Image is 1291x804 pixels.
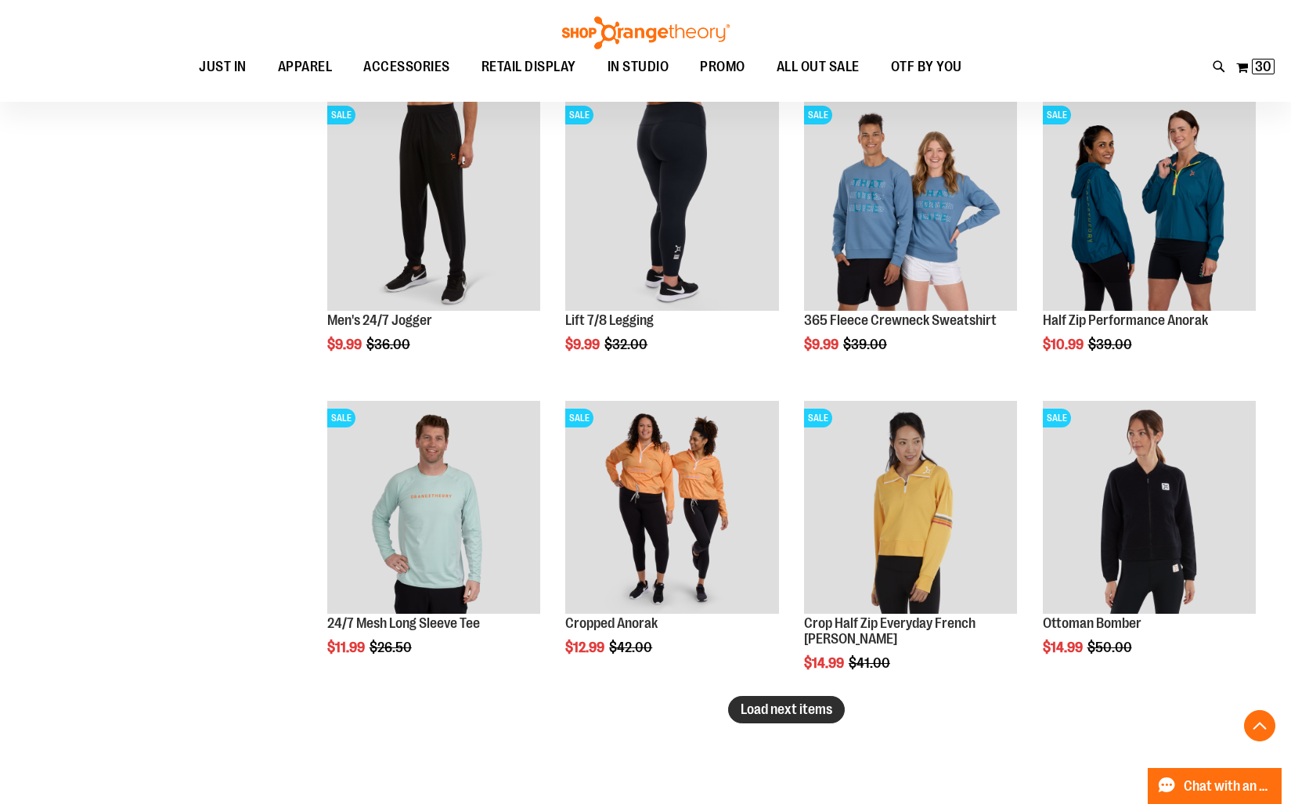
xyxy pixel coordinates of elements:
span: $39.00 [1088,337,1134,352]
a: Half Zip Performance AnorakSALE [1043,98,1256,313]
img: Product image for 24/7 Jogger [327,98,540,311]
img: Half Zip Performance Anorak [1043,98,1256,311]
img: Product image for Crop Half Zip Everyday French Terry Pullover [804,401,1017,614]
span: Load next items [741,701,832,717]
a: Cropped Anorak [565,615,658,631]
span: $36.00 [366,337,413,352]
span: APPAREL [278,49,333,85]
span: $9.99 [804,337,841,352]
span: $9.99 [327,337,364,352]
span: $39.00 [843,337,889,352]
button: Back To Top [1244,710,1275,741]
div: product [557,393,786,695]
span: ALL OUT SALE [777,49,860,85]
span: PROMO [700,49,745,85]
img: Product image for Ottoman Bomber [1043,401,1256,614]
div: product [557,90,786,392]
a: 365 Fleece Crewneck SweatshirtSALE [804,98,1017,313]
span: $41.00 [849,655,893,671]
a: Half Zip Performance Anorak [1043,312,1208,328]
span: $32.00 [604,337,650,352]
span: $42.00 [609,640,655,655]
span: RETAIL DISPLAY [481,49,576,85]
span: $10.99 [1043,337,1086,352]
span: $14.99 [804,655,846,671]
span: SALE [327,409,355,427]
img: Main Image of 1457095 [327,401,540,614]
span: $9.99 [565,337,602,352]
span: JUST IN [199,49,247,85]
span: $50.00 [1087,640,1134,655]
a: Main Image of 1457095SALE [327,401,540,616]
button: Chat with an Expert [1148,768,1282,804]
span: SALE [804,106,832,124]
span: SALE [327,106,355,124]
div: product [1035,90,1264,392]
span: SALE [1043,409,1071,427]
a: 365 Fleece Crewneck Sweatshirt [804,312,997,328]
span: $12.99 [565,640,607,655]
div: product [1035,393,1264,695]
a: Product image for 24/7 JoggerSALE [327,98,540,313]
span: SALE [804,409,832,427]
img: 365 Fleece Crewneck Sweatshirt [804,98,1017,311]
a: Product image for Crop Half Zip Everyday French Terry PulloverSALE [804,401,1017,616]
div: product [319,393,548,695]
img: Shop Orangetheory [560,16,732,49]
a: Men's 24/7 Jogger [327,312,432,328]
a: Lift 7/8 Legging [565,312,654,328]
span: SALE [1043,106,1071,124]
a: Crop Half Zip Everyday French [PERSON_NAME] [804,615,975,647]
a: 24/7 Mesh Long Sleeve Tee [327,615,480,631]
a: Cropped Anorak primary imageSALE [565,401,778,616]
span: IN STUDIO [608,49,669,85]
img: Cropped Anorak primary image [565,401,778,614]
span: ACCESSORIES [363,49,450,85]
a: Ottoman Bomber [1043,615,1141,631]
a: Product image for Ottoman BomberSALE [1043,401,1256,616]
span: Chat with an Expert [1184,779,1272,794]
img: 2024 October Lift 7/8 Legging [565,98,778,311]
a: 2024 October Lift 7/8 LeggingSALE [565,98,778,313]
span: SALE [565,106,593,124]
span: 30 [1255,59,1271,74]
span: SALE [565,409,593,427]
button: Load next items [728,696,845,723]
div: product [796,90,1025,392]
span: $26.50 [370,640,414,655]
div: product [796,393,1025,711]
span: $14.99 [1043,640,1085,655]
span: OTF BY YOU [891,49,962,85]
span: $11.99 [327,640,367,655]
div: product [319,90,548,392]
